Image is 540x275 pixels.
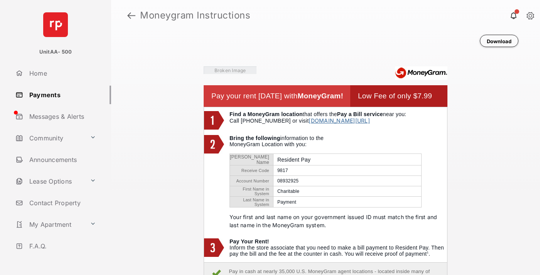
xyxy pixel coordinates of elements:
td: Inform the store associate that you need to make a bill payment to Resident Pay. Then pay the bil... [229,238,447,258]
td: Payment [273,197,421,207]
img: Moneygram [395,66,447,80]
td: [PERSON_NAME] Name [230,154,273,165]
a: Home [12,64,111,83]
td: Resident Pay [273,154,421,165]
td: Charitable [273,186,421,197]
a: F.A.Q. [12,237,111,255]
a: Community [12,129,87,147]
b: MoneyGram! [297,92,343,100]
img: svg+xml;base64,PHN2ZyB4bWxucz0iaHR0cDovL3d3dy53My5vcmcvMjAwMC9zdmciIHdpZHRoPSI2NCIgaGVpZ2h0PSI2NC... [43,12,68,37]
img: 3 [204,238,224,257]
img: Vaibhav Square [204,66,256,74]
img: 1 [204,111,224,130]
a: [DOMAIN_NAME][URL] [309,117,370,124]
b: Find a MoneyGram location [229,111,303,117]
p: UnitAA- 500 [39,48,72,56]
a: My Apartment [12,215,87,234]
td: 08932925 [273,176,421,186]
b: Bring the following [229,135,280,141]
a: Announcements [12,150,111,169]
td: Last Name in System [230,197,273,207]
a: Messages & Alerts [12,107,111,126]
td: that offers the near you: Call [PHONE_NUMBER] or visit [229,111,447,131]
a: Lease Options [12,172,87,191]
td: Pay your rent [DATE] with [211,85,350,107]
td: Receive Code [230,165,273,176]
p: Your first and last name on your government issued ID must match the first and last name in the M... [229,213,447,229]
td: Low Fee of only $7.99 [358,85,440,107]
b: Pay a Bill service [337,111,383,117]
td: information to the MoneyGram Location with you: [229,135,447,235]
button: Download [480,35,518,47]
td: 9817 [273,165,421,176]
img: 2 [204,135,224,154]
a: Payments [12,86,111,104]
b: Pay Your Rent! [229,238,269,245]
td: Account Number [230,176,273,186]
td: First Name in System [230,186,273,197]
strong: Moneygram Instructions [140,11,250,20]
a: Contact Property [12,194,111,212]
sup: 1 [427,251,429,254]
